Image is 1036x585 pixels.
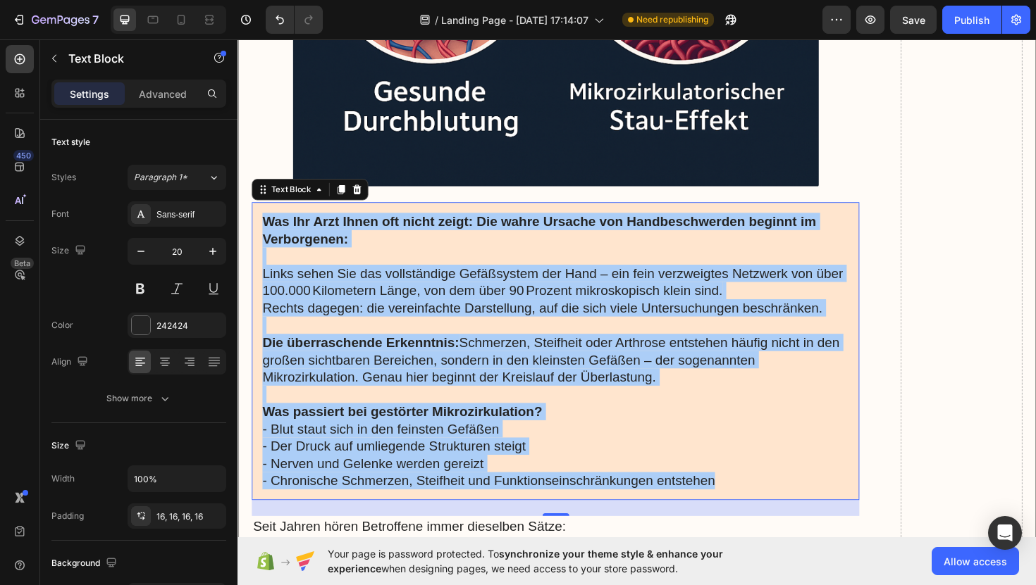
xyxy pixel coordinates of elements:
div: Width [51,472,75,485]
button: 7 [6,6,105,34]
span: synchronize your theme style & enhance your experience [328,548,723,574]
button: Paragraph 1* [128,165,226,190]
input: Auto [128,466,226,491]
button: Show more [51,386,226,411]
div: Background [51,554,120,573]
div: Size [51,436,89,455]
span: Save [902,14,925,26]
div: 450 [13,150,34,161]
div: Sans-serif [156,208,223,221]
button: Save [890,6,937,34]
iframe: Design area [238,38,1036,539]
span: Your page is password protected. To when designing pages, we need access to your store password. [328,546,778,576]
button: Publish [942,6,1001,34]
span: Allow access [944,554,1007,569]
div: Show more [106,391,172,405]
p: 7 [92,11,99,28]
div: Align [51,353,91,372]
p: Settings [70,87,109,101]
div: Size [51,241,89,260]
div: Publish [954,13,989,27]
p: Text Block [68,50,188,67]
div: 242424 [156,320,223,332]
span: / [435,13,438,27]
div: 16, 16, 16, 16 [156,510,223,523]
div: Font [51,208,69,220]
button: Allow access [932,547,1019,575]
p: Advanced [139,87,187,101]
span: Landing Page - [DATE] 17:14:07 [441,13,588,27]
span: Paragraph 1* [134,171,187,184]
div: Color [51,319,73,332]
div: Undo/Redo [266,6,323,34]
div: Padding [51,510,84,522]
div: Open Intercom Messenger [988,516,1022,550]
div: Beta [11,258,34,269]
div: Styles [51,171,76,184]
span: Need republishing [636,13,708,26]
div: Text style [51,136,90,149]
